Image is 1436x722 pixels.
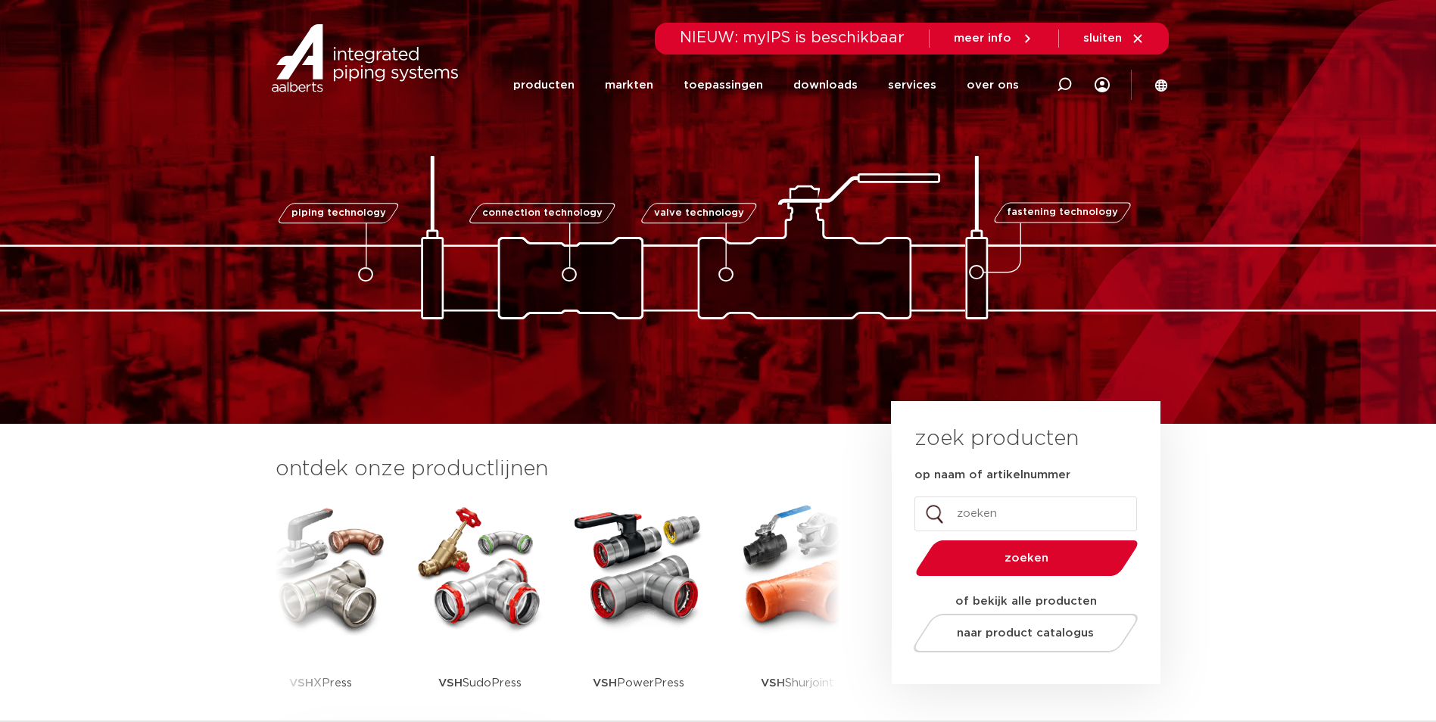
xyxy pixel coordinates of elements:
[438,677,463,689] strong: VSH
[291,208,386,218] span: piping technology
[761,677,785,689] strong: VSH
[909,614,1142,652] a: naar product catalogus
[481,208,602,218] span: connection technology
[954,33,1011,44] span: meer info
[793,56,858,114] a: downloads
[1007,208,1118,218] span: fastening technology
[654,208,744,218] span: valve technology
[593,677,617,689] strong: VSH
[680,30,905,45] span: NIEUW: myIPS is beschikbaar
[955,552,1099,564] span: zoeken
[513,56,575,114] a: producten
[1083,33,1122,44] span: sluiten
[276,454,840,484] h3: ontdek onze productlijnen
[605,56,653,114] a: markten
[914,424,1079,454] h3: zoek producten
[888,56,936,114] a: services
[954,32,1034,45] a: meer info
[955,596,1097,607] strong: of bekijk alle producten
[914,468,1070,483] label: op naam of artikelnummer
[909,539,1144,577] button: zoeken
[914,496,1137,531] input: zoeken
[957,627,1094,639] span: naar product catalogus
[1095,54,1110,115] div: my IPS
[289,677,313,689] strong: VSH
[513,56,1019,114] nav: Menu
[684,56,763,114] a: toepassingen
[967,56,1019,114] a: over ons
[1083,32,1145,45] a: sluiten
